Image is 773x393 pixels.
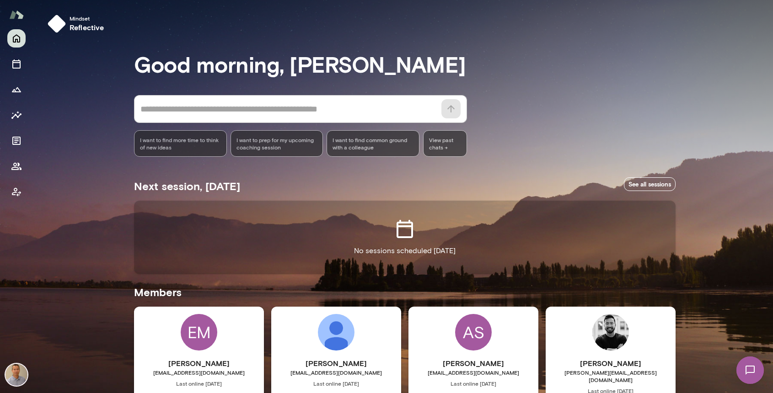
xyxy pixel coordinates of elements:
[354,245,456,256] p: No sessions scheduled [DATE]
[333,136,413,151] span: I want to find common ground with a colleague
[134,130,227,157] div: I want to find more time to think of new ideas
[7,80,26,99] button: Growth Plan
[408,369,538,376] span: [EMAIL_ADDRESS][DOMAIN_NAME]
[7,157,26,175] button: Members
[7,29,26,48] button: Home
[134,285,676,299] h5: Members
[44,11,112,37] button: Mindsetreflective
[318,314,354,351] img: Lauren Blake
[236,136,317,151] span: I want to prep for my upcoming coaching session
[408,358,538,369] h6: [PERSON_NAME]
[592,314,629,351] img: Chris Lysiuk
[134,380,264,387] span: Last online [DATE]
[271,369,401,376] span: [EMAIL_ADDRESS][DOMAIN_NAME]
[140,136,221,151] span: I want to find more time to think of new ideas
[5,364,27,386] img: Kevin Au
[546,369,676,383] span: [PERSON_NAME][EMAIL_ADDRESS][DOMAIN_NAME]
[70,22,104,33] h6: reflective
[7,132,26,150] button: Documents
[70,15,104,22] span: Mindset
[134,179,240,193] h5: Next session, [DATE]
[271,380,401,387] span: Last online [DATE]
[134,51,676,77] h3: Good morning, [PERSON_NAME]
[327,130,419,157] div: I want to find common ground with a colleague
[7,183,26,201] button: Client app
[181,314,217,351] div: EM
[48,15,66,33] img: mindset
[9,6,24,23] img: Mento
[271,358,401,369] h6: [PERSON_NAME]
[408,380,538,387] span: Last online [DATE]
[455,314,492,351] div: AS
[546,358,676,369] h6: [PERSON_NAME]
[7,55,26,73] button: Sessions
[7,106,26,124] button: Insights
[134,358,264,369] h6: [PERSON_NAME]
[624,177,676,191] a: See all sessions
[423,130,467,157] span: View past chats ->
[134,369,264,376] span: [EMAIL_ADDRESS][DOMAIN_NAME]
[231,130,323,157] div: I want to prep for my upcoming coaching session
